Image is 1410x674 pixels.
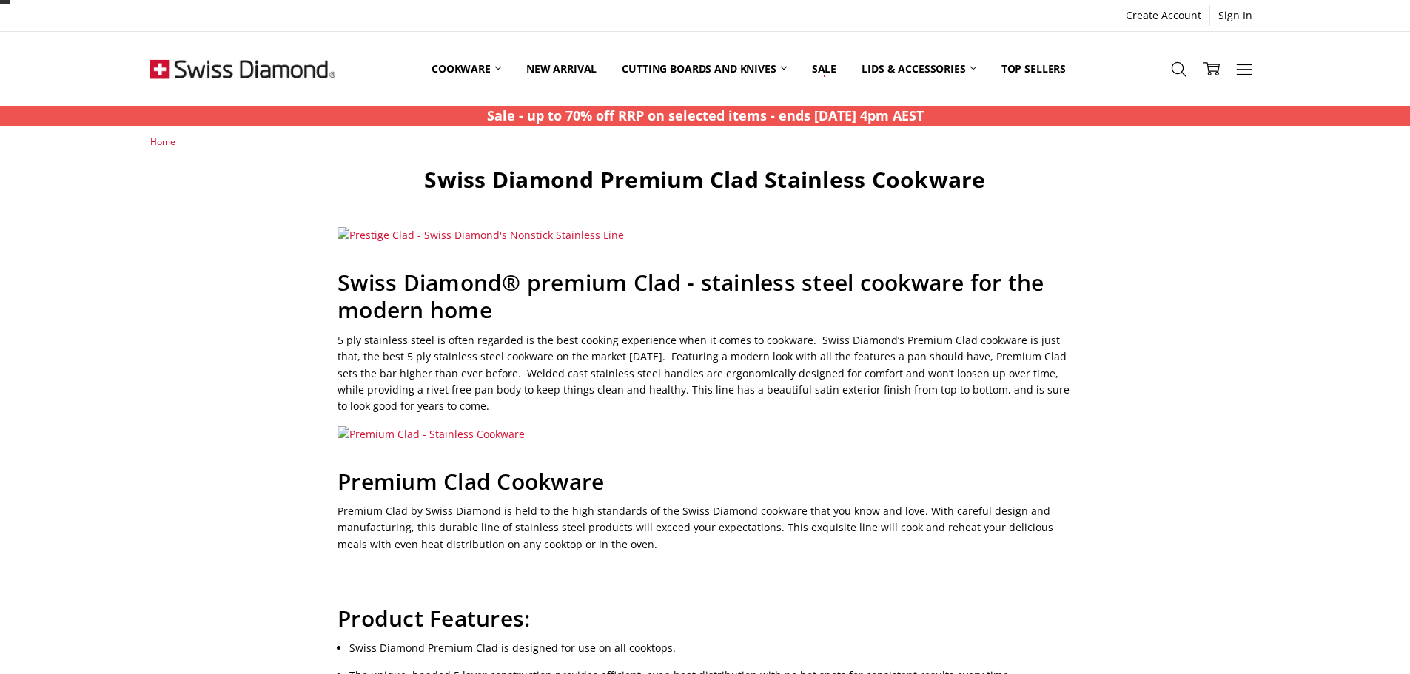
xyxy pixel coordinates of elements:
a: Sign In [1210,5,1260,26]
p: Premium Clad by Swiss Diamond is held to the high standards of the Swiss Diamond cookware that yo... [338,503,1072,553]
h2: Swiss Diamond® premium Clad - stainless steel cookware for the modern home [338,269,1072,324]
h2: Product Features: [338,604,1072,633]
h1: Swiss Diamond Premium Clad Stainless Cookware [338,166,1072,194]
a: Home [150,135,175,148]
a: Lids & Accessories [849,36,988,101]
a: Create Account [1118,5,1209,26]
a: Sale [799,36,849,101]
h2: Premium Clad Cookware [338,468,1072,496]
p: Swiss Diamond Premium Clad is designed for use on all cooktops. [349,640,1072,656]
p: 5 ply stainless steel is often regarded is the best cooking experience when it comes to cookware.... [338,332,1072,415]
img: Free Shipping On Every Order [150,32,335,106]
a: Cutting boards and knives [609,36,799,101]
a: Cookware [419,36,514,101]
a: New arrival [514,36,609,101]
img: Prestige Clad - Swiss Diamond's Nonstick Stainless Line [338,227,624,243]
img: Premium Clad - Stainless Cookware [338,426,525,442]
a: Top Sellers [989,36,1078,101]
strong: Sale - up to 70% off RRP on selected items - ends [DATE] 4pm AEST [487,107,924,124]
